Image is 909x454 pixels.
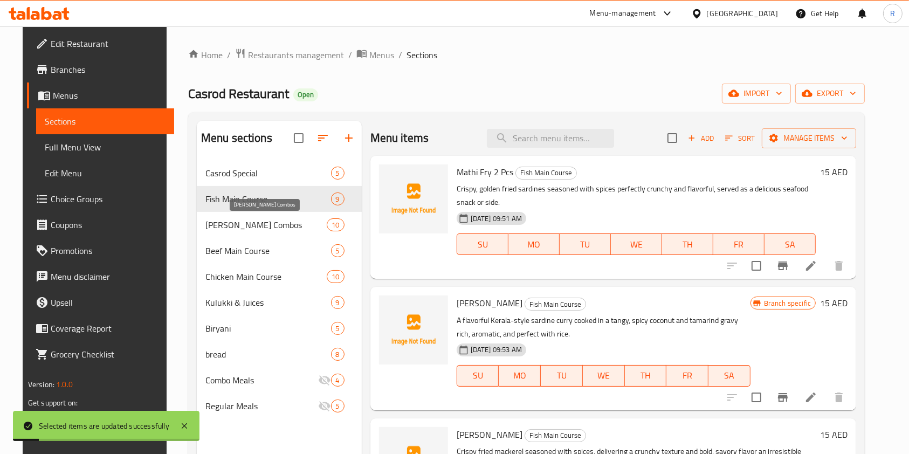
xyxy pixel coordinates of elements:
[348,49,352,61] li: /
[457,164,513,180] span: Mathi Fry 2 Pcs
[205,244,331,257] span: Beef Main Course
[713,368,746,383] span: SA
[708,365,750,387] button: SA
[671,368,704,383] span: FR
[318,374,331,387] svg: Inactive section
[462,368,495,383] span: SU
[457,427,522,443] span: [PERSON_NAME]
[205,167,331,180] div: Casrod Special
[205,270,327,283] span: Chicken Main Course
[770,253,796,279] button: Branch-specific-item
[629,368,663,383] span: TH
[331,400,345,412] div: items
[487,129,614,148] input: search
[662,233,713,255] button: TH
[27,290,175,315] a: Upsell
[45,167,166,180] span: Edit Menu
[457,365,499,387] button: SU
[188,48,865,62] nav: breadcrumb
[587,368,621,383] span: WE
[331,348,345,361] div: items
[327,220,343,230] span: 10
[293,90,318,99] span: Open
[745,254,768,277] span: Select to update
[525,429,586,442] div: Fish Main Course
[722,130,757,147] button: Sort
[205,374,318,387] span: Combo Meals
[27,315,175,341] a: Coverage Report
[503,368,536,383] span: MO
[462,237,504,252] span: SU
[51,244,166,257] span: Promotions
[248,49,344,61] span: Restaurants management
[332,298,344,308] span: 9
[684,130,718,147] span: Add item
[820,295,848,311] h6: 15 AED
[318,400,331,412] svg: Inactive section
[457,182,816,209] p: Crispy, golden fried sardines seasoned with spices perfectly crunchy and flavorful, served as a d...
[28,396,78,410] span: Get support on:
[820,427,848,442] h6: 15 AED
[331,244,345,257] div: items
[45,115,166,128] span: Sections
[51,296,166,309] span: Upsell
[804,87,856,100] span: export
[762,128,856,148] button: Manage items
[331,167,345,180] div: items
[545,368,579,383] span: TU
[27,264,175,290] a: Menu disclaimer
[513,237,555,252] span: MO
[56,377,73,391] span: 1.0.0
[27,186,175,212] a: Choice Groups
[769,237,811,252] span: SA
[457,314,750,341] p: A flavorful Kerala-style sardine curry cooked in a tangy, spicy coconut and tamarind gravy rich, ...
[201,130,272,146] h2: Menu sections
[583,365,625,387] button: WE
[541,365,583,387] button: TU
[205,218,327,231] span: [PERSON_NAME] Combos
[611,233,662,255] button: WE
[332,168,344,178] span: 5
[745,386,768,409] span: Select to update
[760,298,815,308] span: Branch specific
[197,264,362,290] div: Chicken Main Course10
[27,238,175,264] a: Promotions
[590,7,656,20] div: Menu-management
[27,57,175,82] a: Branches
[525,298,586,311] div: Fish Main Course
[564,237,607,252] span: TU
[28,377,54,391] span: Version:
[293,88,318,101] div: Open
[332,194,344,204] span: 9
[718,237,760,252] span: FR
[287,127,310,149] span: Select all sections
[508,233,560,255] button: MO
[686,132,715,145] span: Add
[197,156,362,423] nav: Menu sections
[27,31,175,57] a: Edit Restaurant
[51,218,166,231] span: Coupons
[369,49,394,61] span: Menus
[197,186,362,212] div: Fish Main Course9
[356,48,394,62] a: Menus
[615,237,658,252] span: WE
[770,132,848,145] span: Manage items
[205,296,331,309] span: Kulukki & Juices
[36,160,175,186] a: Edit Menu
[197,367,362,393] div: Combo Meals4
[661,127,684,149] span: Select section
[235,48,344,62] a: Restaurants management
[205,192,331,205] div: Fish Main Course
[407,49,437,61] span: Sections
[379,295,448,364] img: Mathi Curry
[197,315,362,341] div: Biryani5
[666,365,708,387] button: FR
[398,49,402,61] li: /
[684,130,718,147] button: Add
[331,374,345,387] div: items
[731,87,782,100] span: import
[188,81,289,106] span: Casrod Restaurant
[765,233,816,255] button: SA
[890,8,895,19] span: R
